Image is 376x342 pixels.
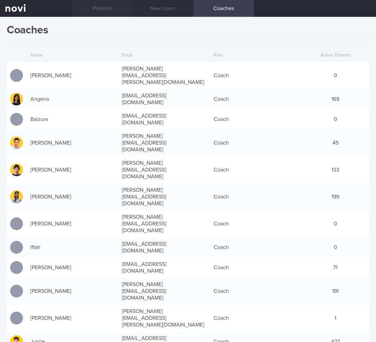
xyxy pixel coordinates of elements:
div: [PERSON_NAME][EMAIL_ADDRESS][DOMAIN_NAME] [118,210,210,237]
div: Coach [210,311,302,325]
div: [PERSON_NAME][EMAIL_ADDRESS][DOMAIN_NAME] [118,129,210,156]
div: Coach [210,217,302,230]
h1: Coaches [7,24,369,39]
div: [PERSON_NAME] [27,217,118,230]
div: Coach [210,261,302,274]
div: 133 [302,163,369,177]
div: Email [118,49,210,62]
div: [EMAIL_ADDRESS][DOMAIN_NAME] [118,257,210,278]
div: 0 [302,241,369,254]
div: Coach [210,190,302,204]
div: 199 [302,190,369,204]
div: 191 [302,284,369,298]
div: Coach [210,241,302,254]
div: [EMAIL_ADDRESS][DOMAIN_NAME] [118,89,210,109]
div: Role [210,49,302,62]
div: Name [27,49,118,62]
div: Coach [210,163,302,177]
div: [PERSON_NAME][EMAIL_ADDRESS][DOMAIN_NAME] [118,183,210,210]
div: [PERSON_NAME][EMAIL_ADDRESS][DOMAIN_NAME] [118,156,210,183]
div: [EMAIL_ADDRESS][DOMAIN_NAME] [118,237,210,257]
div: [PERSON_NAME] [27,190,118,204]
div: 71 [302,261,369,274]
div: [PERSON_NAME] [27,311,118,325]
div: 0 [302,69,369,82]
div: Baizura [27,113,118,126]
div: 1 [302,311,369,325]
div: Active Patients [302,49,369,62]
div: 0 [302,113,369,126]
div: [PERSON_NAME] [27,261,118,274]
div: 0 [302,217,369,230]
div: Coach [210,284,302,298]
div: [PERSON_NAME] [27,69,118,82]
div: [PERSON_NAME] [27,136,118,150]
div: 169 [302,92,369,106]
div: Coach [210,113,302,126]
div: [PERSON_NAME][EMAIL_ADDRESS][DOMAIN_NAME] [118,278,210,305]
div: [EMAIL_ADDRESS][DOMAIN_NAME] [118,109,210,129]
div: [PERSON_NAME] [27,284,118,298]
div: Angena [27,92,118,106]
div: [PERSON_NAME] [27,163,118,177]
div: [PERSON_NAME][EMAIL_ADDRESS][PERSON_NAME][DOMAIN_NAME] [118,62,210,89]
div: Coach [210,69,302,82]
div: Coach [210,92,302,106]
div: [PERSON_NAME][EMAIL_ADDRESS][PERSON_NAME][DOMAIN_NAME] [118,305,210,332]
div: Coach [210,136,302,150]
div: 45 [302,136,369,150]
div: Iffah [27,241,118,254]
